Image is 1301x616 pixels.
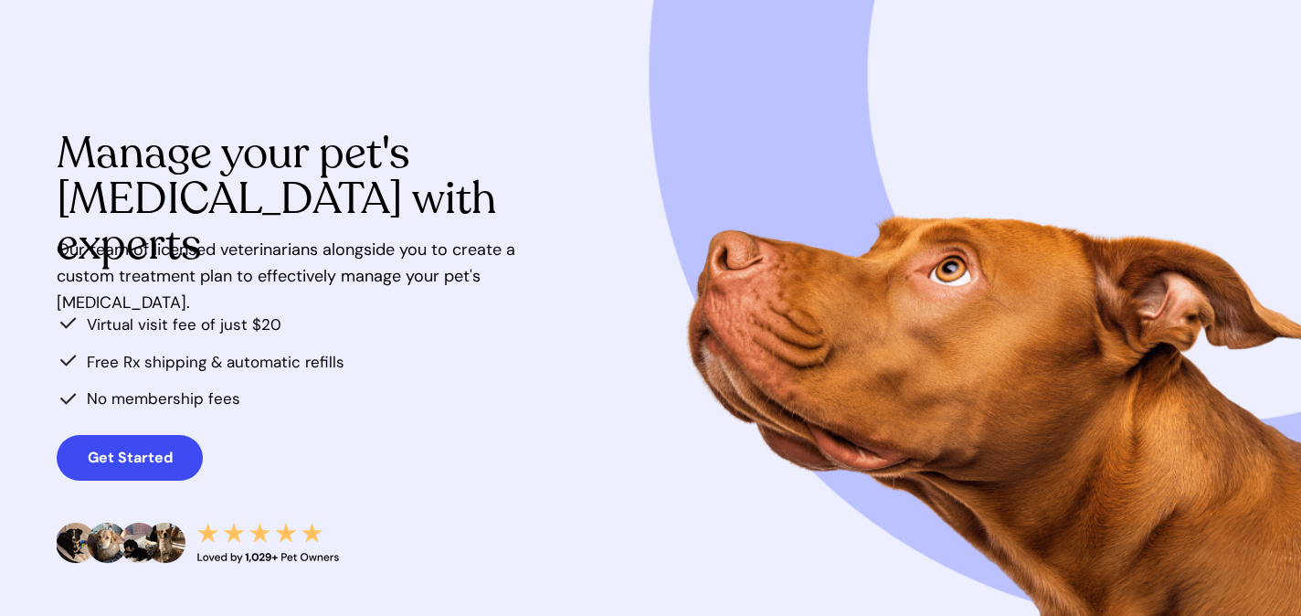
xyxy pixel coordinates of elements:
strong: Get Started [88,448,173,467]
span: Virtual visit fee of just $20 [87,314,281,335]
span: Our team of licensed veterinarians alongside you to create a custom treatment plan to effectively... [57,239,515,313]
span: No membership fees [87,388,240,409]
a: Get Started [57,435,203,481]
span: Manage your pet's [MEDICAL_DATA] with experts [57,123,496,274]
span: Free Rx shipping & automatic refills [87,352,344,372]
